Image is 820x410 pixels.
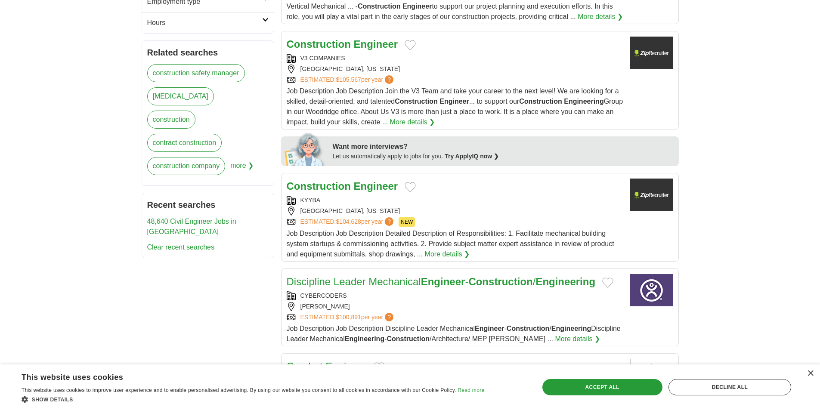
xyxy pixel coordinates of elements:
a: ESTIMATED:$104,628per year? [300,217,396,227]
span: ? [385,75,393,84]
div: Let us automatically apply to jobs for you. [333,152,674,161]
button: Add to favorite jobs [405,182,416,192]
span: Show details [32,397,73,403]
strong: Engineering [345,335,384,342]
a: ESTIMATED:$100,891per year? [300,313,396,322]
a: ESTIMATED:$105,567per year? [300,75,396,84]
h2: Related searches [147,46,269,59]
div: V3 COMPANIES [287,54,623,63]
img: apply-iq-scientist.png [285,132,326,166]
strong: Construction [395,98,438,105]
div: Show details [22,395,484,404]
span: NEW [399,217,415,227]
strong: Engineer [354,38,398,50]
strong: Engineer [421,276,465,287]
a: More details ❯ [390,117,435,127]
strong: Engineer [354,180,398,192]
a: CYBERCODERS [300,292,347,299]
strong: Construction [287,38,351,50]
div: KYYBA [287,196,623,205]
a: construction [147,111,195,129]
img: Company logo [630,37,673,69]
a: construction safety manager [147,64,245,82]
strong: Construction [287,180,351,192]
a: Hours [142,12,274,33]
a: [MEDICAL_DATA] [147,87,214,105]
span: $104,628 [336,218,361,225]
strong: Engineering [564,98,603,105]
a: construction company [147,157,226,175]
div: Accept all [542,379,662,395]
span: ? [385,313,393,321]
button: Add to favorite jobs [602,277,613,288]
img: Company logo [630,179,673,211]
strong: Construction [358,3,401,10]
strong: Engineer [402,3,432,10]
a: More details ❯ [425,249,470,259]
div: [GEOGRAPHIC_DATA], [US_STATE] [287,207,623,216]
img: CyberCoders logo [630,274,673,306]
span: Job Description Job Description Join the V3 Team and take your career to the next level! We are l... [287,87,623,126]
strong: Construction [468,276,532,287]
div: Want more interviews? [333,142,674,152]
div: [GEOGRAPHIC_DATA], [US_STATE] [287,65,623,74]
a: Try ApplyIQ now ❯ [445,153,499,160]
a: 48,640 Civil Engineer Jobs in [GEOGRAPHIC_DATA] [147,218,236,235]
strong: Engineer [439,98,469,105]
button: Add to favorite jobs [405,40,416,50]
a: Construction Engineer [287,38,398,50]
a: Read more, opens a new window [458,387,484,393]
strong: Construction [387,335,430,342]
strong: Engineer [475,325,504,332]
div: This website uses cookies [22,370,463,382]
a: Combat Engineer [287,361,367,372]
button: Add to favorite jobs [374,362,385,373]
a: Discipline Leader MechanicalEngineer-Construction/Engineering [287,276,596,287]
strong: Construction [519,98,562,105]
img: United States Army logo [630,359,673,391]
a: contract construction [147,134,222,152]
div: Close [807,370,814,377]
span: This website uses cookies to improve user experience and to enable personalised advertising. By u... [22,387,456,393]
span: more ❯ [230,157,254,180]
strong: Construction [507,325,550,332]
strong: Engineering [551,325,591,332]
a: Construction Engineer [287,180,398,192]
span: ? [385,217,393,226]
a: More details ❯ [555,334,600,344]
div: [PERSON_NAME] [287,302,623,311]
span: $105,567 [336,76,361,83]
strong: Engineering [535,276,595,287]
h2: Recent searches [147,198,269,211]
div: Decline all [668,379,791,395]
a: More details ❯ [578,12,623,22]
span: Job Description Job Description Detailed Description of Responsibilities: 1. Facilitate mechanica... [287,230,614,258]
a: Clear recent searches [147,244,215,251]
h2: Hours [147,18,262,28]
span: Job Description Job Description Discipline Leader Mechanical - / Discipline Leader Mechanical - /... [287,325,621,342]
span: $100,891 [336,314,361,321]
